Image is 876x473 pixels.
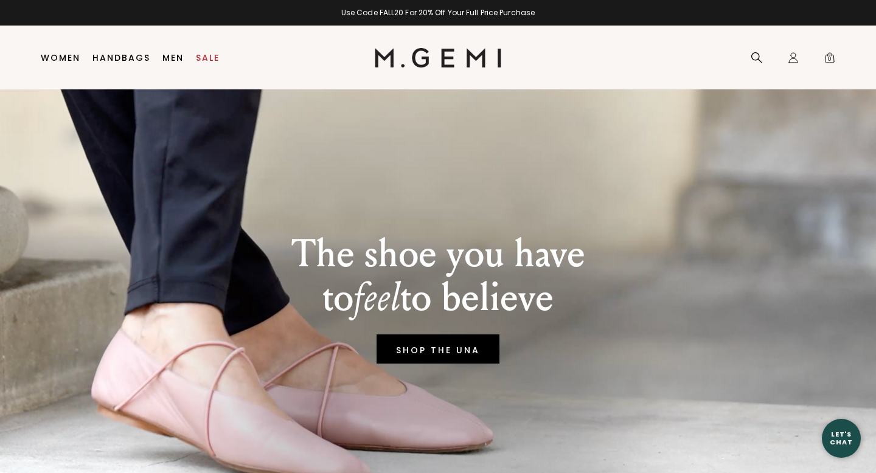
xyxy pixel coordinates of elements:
a: Men [162,53,184,63]
span: 0 [824,54,836,66]
a: Handbags [92,53,150,63]
a: Women [41,53,80,63]
p: to to believe [291,276,585,320]
a: Sale [196,53,220,63]
p: The shoe you have [291,232,585,276]
img: M.Gemi [375,48,502,67]
a: SHOP THE UNA [377,334,499,364]
em: feel [353,274,400,321]
div: Let's Chat [822,430,861,446]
